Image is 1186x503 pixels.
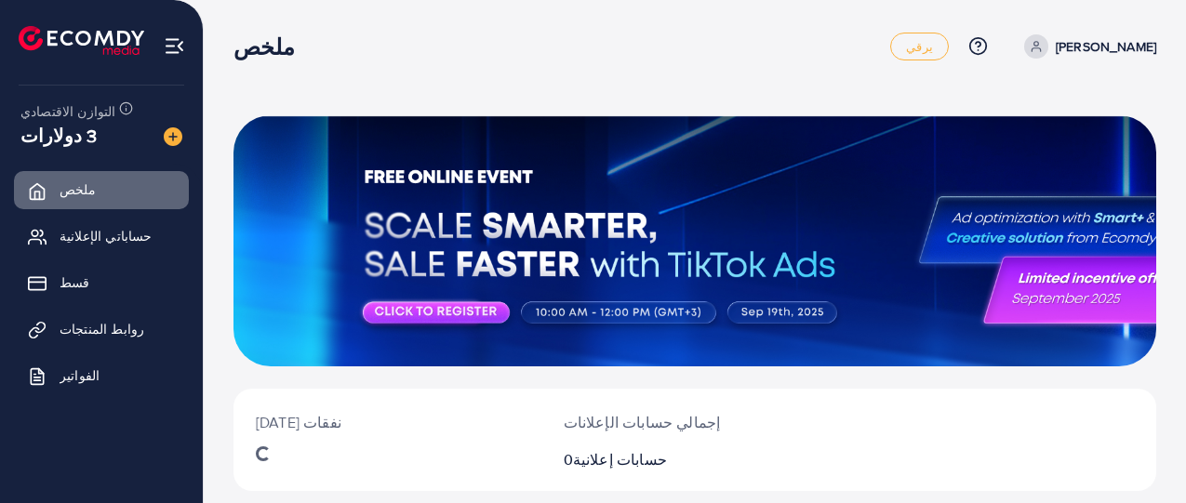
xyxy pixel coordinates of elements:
font: ملخص [233,31,296,62]
font: إجمالي حسابات الإعلانات [564,412,721,432]
font: روابط المنتجات [60,320,144,338]
a: يرقي [890,33,949,60]
img: الشعار [19,26,144,55]
font: 0 [564,449,573,470]
font: 3 دولارات [20,122,97,149]
font: حساباتي الإعلانية [60,227,153,245]
font: ملخص [60,180,97,199]
a: قسط [14,264,189,301]
font: قسط [60,273,89,292]
img: قائمة طعام [164,35,185,57]
img: صورة [164,127,182,146]
font: [PERSON_NAME] [1056,37,1156,56]
a: ملخص [14,171,189,208]
font: التوازن الاقتصادي [20,102,116,121]
font: الفواتير [60,366,100,385]
font: يرقي [906,38,933,55]
a: الفواتير [14,357,189,394]
a: [PERSON_NAME] [1017,34,1156,59]
a: روابط المنتجات [14,311,189,348]
a: حساباتي الإعلانية [14,218,189,255]
font: نفقات [DATE] [256,412,341,432]
font: حسابات إعلانية [573,449,667,470]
